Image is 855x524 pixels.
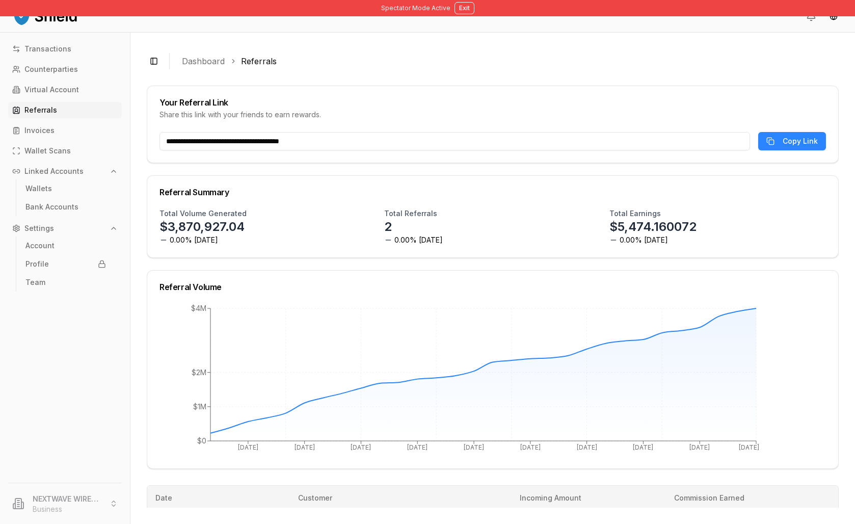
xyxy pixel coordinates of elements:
nav: breadcrumb [182,55,831,67]
a: Counterparties [8,61,122,77]
tspan: [DATE] [295,443,315,451]
tspan: $0 [197,436,206,445]
button: Copy Link [758,132,826,150]
tspan: [DATE] [351,443,371,451]
tspan: $2M [192,368,206,377]
p: Wallet Scans [24,147,71,154]
a: Team [21,274,110,291]
p: Team [25,279,45,286]
p: Invoices [24,127,55,134]
p: $5,474.160072 [609,219,697,235]
th: Date [147,486,290,510]
a: Bank Accounts [21,199,110,215]
p: Linked Accounts [24,168,84,175]
a: Invoices [8,122,122,139]
p: Referrals [24,107,57,114]
span: Copy Link [783,136,818,146]
a: Referrals [241,55,277,67]
div: Referral Volume [159,283,826,291]
span: 0.00% [DATE] [394,235,443,245]
tspan: [DATE] [238,443,258,451]
tspan: $4M [191,304,206,312]
a: Profile [21,256,110,272]
a: Wallets [21,180,110,197]
p: 2 [384,219,392,235]
tspan: [DATE] [407,443,427,451]
p: Profile [25,260,49,268]
p: Counterparties [24,66,78,73]
tspan: [DATE] [520,443,541,451]
a: Virtual Account [8,82,122,98]
a: Referrals [8,102,122,118]
a: Dashboard [182,55,225,67]
p: $3,870,927.04 [159,219,245,235]
tspan: [DATE] [464,443,484,451]
a: Wallet Scans [8,143,122,159]
span: 0.00% [DATE] [620,235,668,245]
button: Settings [8,220,122,237]
span: Spectator Mode Active [381,4,450,12]
tspan: [DATE] [689,443,710,451]
p: Virtual Account [24,86,79,93]
tspan: [DATE] [577,443,597,451]
p: Transactions [24,45,71,53]
h3: Total Referrals [384,208,437,219]
tspan: [DATE] [739,443,759,451]
h3: Total Volume Generated [159,208,247,219]
h3: Total Earnings [609,208,661,219]
th: Commission Earned [666,486,838,510]
p: Account [25,242,55,249]
tspan: $1M [193,402,206,411]
th: Customer [290,486,512,510]
th: Incoming Amount [512,486,666,510]
a: Account [21,238,110,254]
p: Bank Accounts [25,203,78,211]
p: Settings [24,225,54,232]
div: Share this link with your friends to earn rewards. [159,110,826,120]
button: Exit [455,2,474,14]
tspan: [DATE] [633,443,653,451]
p: Wallets [25,185,52,192]
button: Linked Accounts [8,163,122,179]
span: 0.00% [DATE] [170,235,218,245]
a: Transactions [8,41,122,57]
div: Your Referral Link [159,98,826,107]
div: Referral Summary [159,188,826,196]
